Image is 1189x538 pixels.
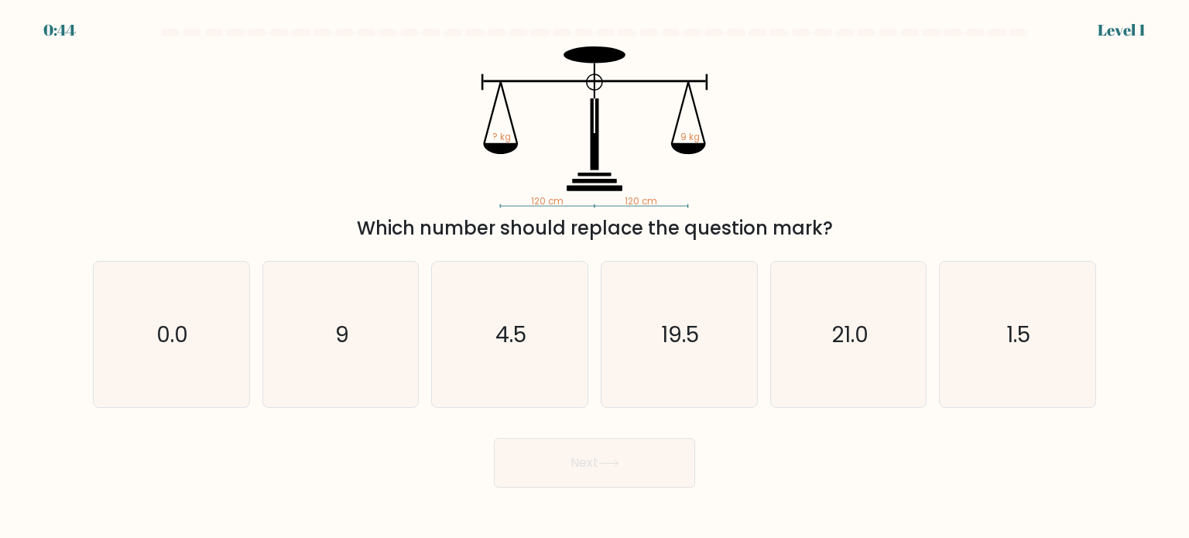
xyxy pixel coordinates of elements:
[831,318,869,349] text: 21.0
[157,318,189,349] text: 0.0
[494,438,695,488] button: Next
[43,19,76,42] div: 0:44
[1007,318,1031,349] text: 1.5
[492,131,511,143] tspan: ? kg
[102,214,1087,242] div: Which number should replace the question mark?
[496,318,527,349] text: 4.5
[335,318,349,349] text: 9
[680,131,700,143] tspan: 9 kg
[662,318,700,349] text: 19.5
[625,195,657,207] tspan: 120 cm
[1098,19,1146,42] div: Level 1
[531,195,564,207] tspan: 120 cm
